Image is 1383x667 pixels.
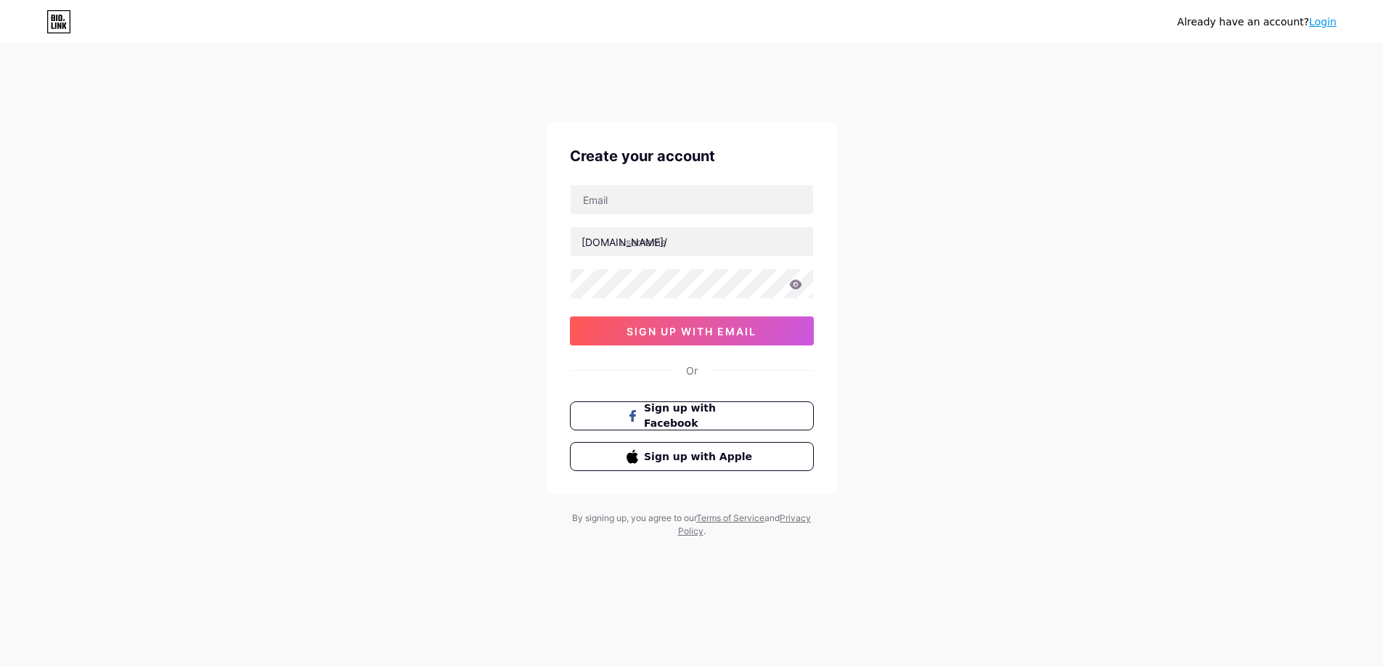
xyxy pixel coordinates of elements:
input: Email [571,185,813,214]
a: Terms of Service [696,512,764,523]
button: Sign up with Facebook [570,401,814,430]
button: Sign up with Apple [570,442,814,471]
button: sign up with email [570,316,814,345]
a: Login [1309,16,1337,28]
span: Sign up with Facebook [644,401,756,431]
input: username [571,227,813,256]
span: sign up with email [627,325,756,337]
span: Sign up with Apple [644,449,756,465]
div: Or [686,363,698,378]
div: By signing up, you agree to our and . [568,512,815,538]
div: Create your account [570,145,814,167]
div: Already have an account? [1178,15,1337,30]
div: [DOMAIN_NAME]/ [582,234,667,250]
